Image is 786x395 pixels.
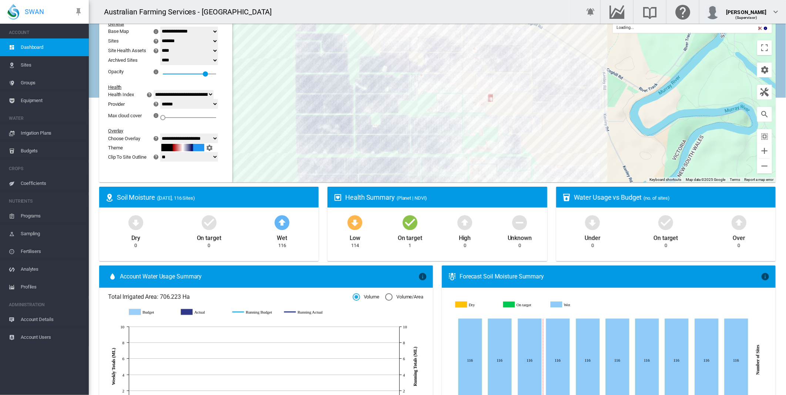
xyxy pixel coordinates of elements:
[120,325,124,329] tspan: 10
[657,213,675,231] md-icon: icon-checkbox-marked-circle
[21,92,83,109] span: Equipment
[21,142,83,160] span: Budgets
[401,213,419,231] md-icon: icon-checkbox-marked-circle
[403,325,407,329] tspan: 10
[144,90,155,99] button: icon-help-circle
[763,26,768,31] md-icon: icon-information
[730,213,748,231] md-icon: icon-arrow-up-bold-circle
[353,294,379,301] md-radio-button: Volume
[385,294,423,301] md-radio-button: Volume/Area
[152,99,161,108] md-icon: icon-help-circle
[21,207,83,225] span: Programs
[403,373,405,377] tspan: 4
[504,301,546,308] g: On target
[674,7,692,16] md-icon: Click here for help
[108,128,215,134] div: Overlay
[644,195,670,201] span: (no. of sites)
[551,301,594,308] g: Wet
[757,159,772,173] button: Zoom out
[757,129,772,144] button: icon-select-all
[518,242,521,249] div: 0
[127,213,145,231] md-icon: icon-arrow-down-bold-circle
[117,193,313,202] div: Soil Moisture
[108,145,161,151] div: Theme
[284,309,329,315] g: Running Actual
[204,143,215,152] button: icon-cog
[686,178,725,182] span: Map data ©2025 Google
[273,213,291,231] md-icon: icon-arrow-up-bold-circle
[757,63,772,77] button: icon-cog
[736,16,758,20] span: (Supervisor)
[152,37,161,45] md-icon: icon-help-circle
[108,136,140,141] div: Choose Overlay
[151,134,161,143] button: icon-help-circle
[351,242,359,249] div: 114
[9,195,83,207] span: NUTRIENTS
[665,242,667,249] div: 0
[9,299,83,311] span: ADMINISTRATION
[9,112,83,124] span: WATER
[403,357,405,361] tspan: 6
[21,225,83,243] span: Sampling
[104,7,278,17] div: Australian Farming Services - [GEOGRAPHIC_DATA]
[608,7,626,16] md-icon: Go to the Data Hub
[151,99,161,108] button: icon-help-circle
[152,134,161,143] md-icon: icon-help-circle
[403,341,405,345] tspan: 8
[574,193,770,202] div: Water Usage vs Budget
[108,272,117,281] md-icon: icon-water
[757,40,772,55] button: Toggle fullscreen view
[448,272,457,281] md-icon: icon-thermometer-lines
[21,311,83,328] span: Account Details
[152,152,161,161] md-icon: icon-help-circle
[232,309,277,315] g: Running Budget
[21,243,83,260] span: Fertilisers
[152,27,161,36] md-icon: icon-information
[733,231,745,242] div: Over
[350,231,361,242] div: Low
[562,193,571,202] md-icon: icon-cup-water
[151,46,161,55] button: icon-help-circle
[25,7,44,16] span: SWAN
[409,242,411,249] div: 1
[333,193,342,202] md-icon: icon-heart-box-outline
[21,328,83,346] span: Account Users
[197,231,221,242] div: On target
[760,132,769,141] md-icon: icon-select-all
[584,213,601,231] md-icon: icon-arrow-down-bold-circle
[152,67,161,76] md-icon: icon-information
[205,143,214,152] md-icon: icon-cog
[757,144,772,158] button: Zoom in
[120,273,418,281] span: Account Water Usage Summary
[761,272,770,281] md-icon: icon-information
[108,48,146,53] div: Site Health Assets
[105,193,114,202] md-icon: icon-map-marker-radius
[208,242,210,249] div: 0
[760,110,769,119] md-icon: icon-magnify
[122,341,125,345] tspan: 8
[755,345,760,375] tspan: Number of Sites
[277,231,288,242] div: Wet
[583,4,598,19] button: icon-bell-ring
[585,231,601,242] div: Under
[9,27,83,38] span: ACCOUNT
[760,65,769,74] md-icon: icon-cog
[122,389,124,393] tspan: 2
[7,4,19,20] img: SWAN-Landscape-Logo-Colour-drop.png
[151,37,161,45] button: icon-help-circle
[459,231,471,242] div: High
[278,242,286,249] div: 116
[108,92,134,97] div: Health Index
[131,231,140,242] div: Dry
[122,373,125,377] tspan: 4
[108,154,147,160] div: Clip To Site Outline
[460,273,761,281] div: Forecast Soil Moisture Summary
[705,4,720,19] img: profile.jpg
[151,152,161,161] button: icon-help-circle
[21,124,83,142] span: Irrigation Plans
[21,278,83,296] span: Profiles
[21,56,83,74] span: Sites
[152,46,161,55] md-icon: icon-help-circle
[738,242,740,249] div: 0
[108,28,129,34] div: Base Map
